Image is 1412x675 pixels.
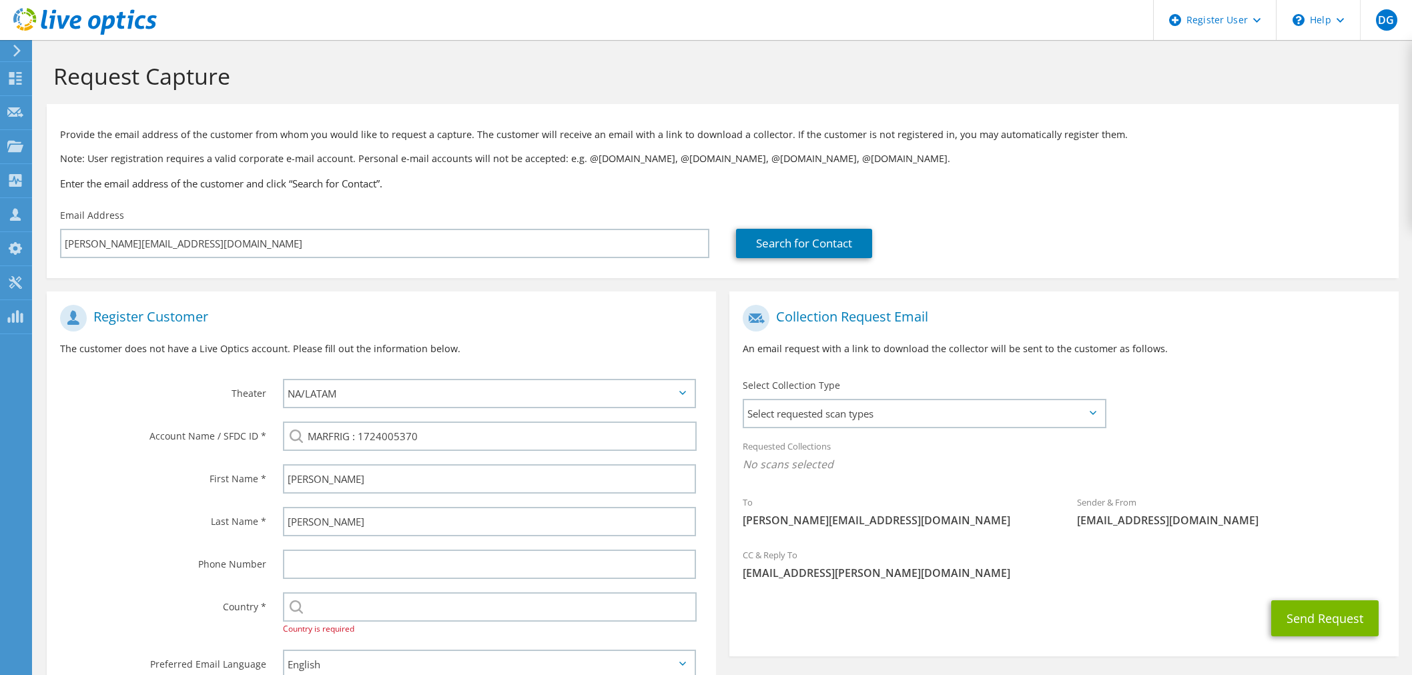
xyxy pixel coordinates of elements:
[744,400,1104,427] span: Select requested scan types
[60,379,266,400] label: Theater
[729,488,1064,534] div: To
[1271,600,1379,636] button: Send Request
[743,457,1385,472] span: No scans selected
[743,342,1385,356] p: An email request with a link to download the collector will be sent to the customer as follows.
[743,566,1385,580] span: [EMAIL_ADDRESS][PERSON_NAME][DOMAIN_NAME]
[729,432,1399,482] div: Requested Collections
[729,541,1399,587] div: CC & Reply To
[60,151,1385,166] p: Note: User registration requires a valid corporate e-mail account. Personal e-mail accounts will ...
[60,592,266,614] label: Country *
[1293,14,1305,26] svg: \n
[743,513,1050,528] span: [PERSON_NAME][EMAIL_ADDRESS][DOMAIN_NAME]
[60,209,124,222] label: Email Address
[1064,488,1398,534] div: Sender & From
[60,342,703,356] p: The customer does not have a Live Optics account. Please fill out the information below.
[1376,9,1397,31] span: DG
[60,176,1385,191] h3: Enter the email address of the customer and click “Search for Contact”.
[60,650,266,671] label: Preferred Email Language
[60,507,266,528] label: Last Name *
[1077,513,1385,528] span: [EMAIL_ADDRESS][DOMAIN_NAME]
[743,379,840,392] label: Select Collection Type
[736,229,872,258] a: Search for Contact
[60,422,266,443] label: Account Name / SFDC ID *
[60,550,266,571] label: Phone Number
[283,623,354,634] span: Country is required
[743,305,1379,331] h1: Collection Request Email
[60,305,696,331] h1: Register Customer
[60,464,266,486] label: First Name *
[53,62,1385,90] h1: Request Capture
[60,127,1385,142] p: Provide the email address of the customer from whom you would like to request a capture. The cust...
